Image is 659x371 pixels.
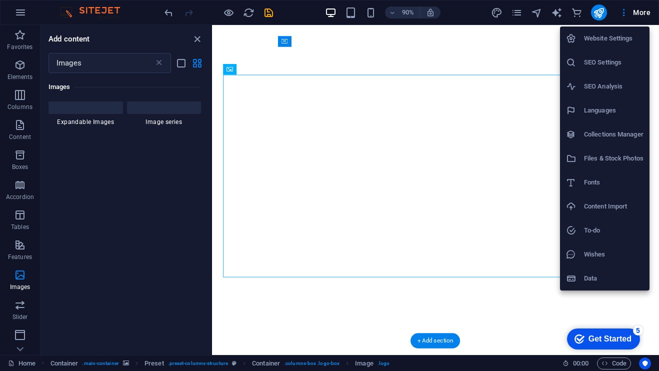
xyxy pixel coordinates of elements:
h6: Files & Stock Photos [584,152,643,164]
div: 5 [74,2,84,12]
div: Get Started 5 items remaining, 0% complete [8,5,81,26]
h6: Fonts [584,176,643,188]
h6: SEO Analysis [584,80,643,92]
h6: To-do [584,224,643,236]
h6: Content Import [584,200,643,212]
h6: SEO Settings [584,56,643,68]
div: Get Started [29,11,72,20]
h6: Data [584,272,643,284]
h6: Wishes [584,248,643,260]
h6: Languages [584,104,643,116]
h6: Website Settings [584,32,643,44]
h6: Collections Manager [584,128,643,140]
